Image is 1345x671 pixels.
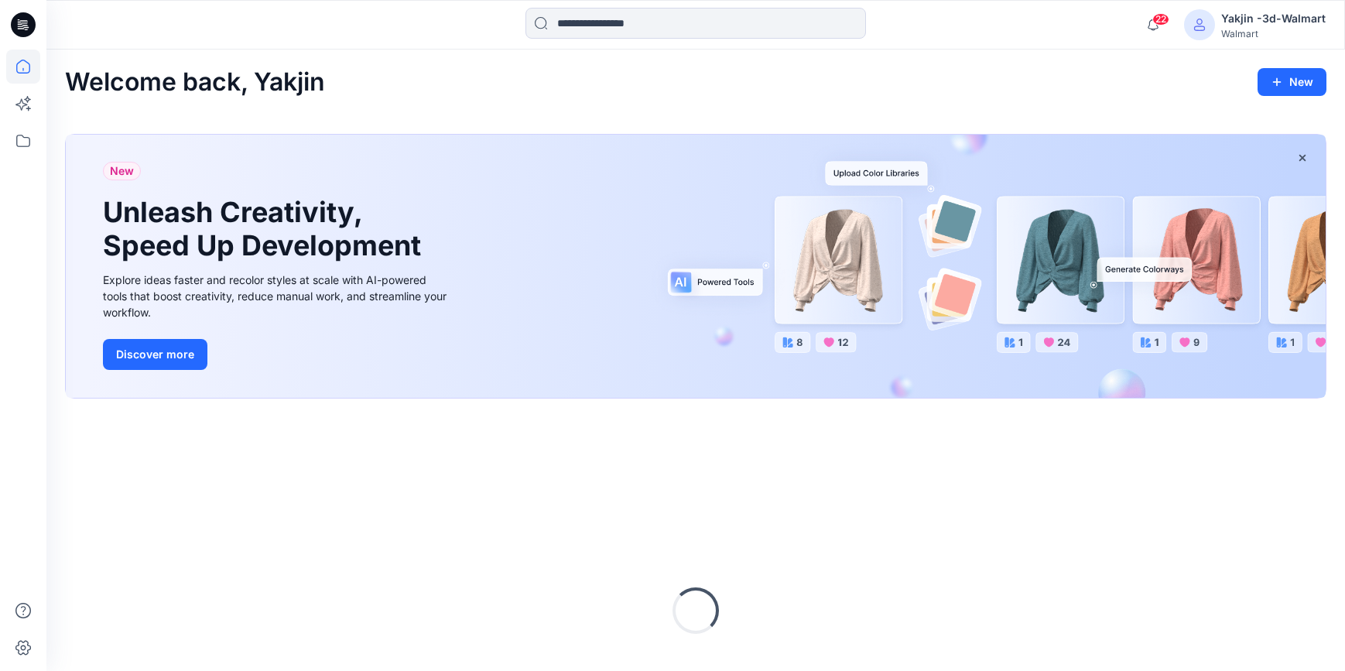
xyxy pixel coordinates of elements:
[1221,9,1326,28] div: Yakjin -3d-Walmart
[1258,68,1326,96] button: New
[110,162,134,180] span: New
[65,68,325,97] h2: Welcome back, Yakjin
[1221,28,1326,39] div: Walmart
[1152,13,1169,26] span: 22
[103,339,207,370] button: Discover more
[103,196,428,262] h1: Unleash Creativity, Speed Up Development
[103,272,451,320] div: Explore ideas faster and recolor styles at scale with AI-powered tools that boost creativity, red...
[1193,19,1206,31] svg: avatar
[103,339,451,370] a: Discover more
